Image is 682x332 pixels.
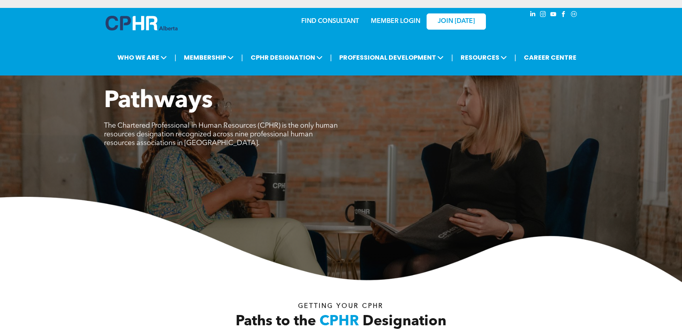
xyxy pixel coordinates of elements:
[514,49,516,66] li: |
[521,50,579,65] a: CAREER CENTRE
[427,13,486,30] a: JOIN [DATE]
[570,10,578,21] a: Social network
[458,50,509,65] span: RESOURCES
[371,18,420,25] a: MEMBER LOGIN
[298,303,384,309] span: Getting your Cphr
[529,10,537,21] a: linkedin
[330,49,332,66] li: |
[438,18,475,25] span: JOIN [DATE]
[115,50,169,65] span: WHO WE ARE
[181,50,236,65] span: MEMBERSHIP
[539,10,548,21] a: instagram
[236,315,316,329] span: Paths to the
[559,10,568,21] a: facebook
[241,49,243,66] li: |
[106,16,178,30] img: A blue and white logo for cp alberta
[248,50,325,65] span: CPHR DESIGNATION
[549,10,558,21] a: youtube
[451,49,453,66] li: |
[319,315,359,329] span: CPHR
[104,122,338,147] span: The Chartered Professional in Human Resources (CPHR) is the only human resources designation reco...
[363,315,446,329] span: Designation
[337,50,446,65] span: PROFESSIONAL DEVELOPMENT
[174,49,176,66] li: |
[104,89,213,113] span: Pathways
[301,18,359,25] a: FIND CONSULTANT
